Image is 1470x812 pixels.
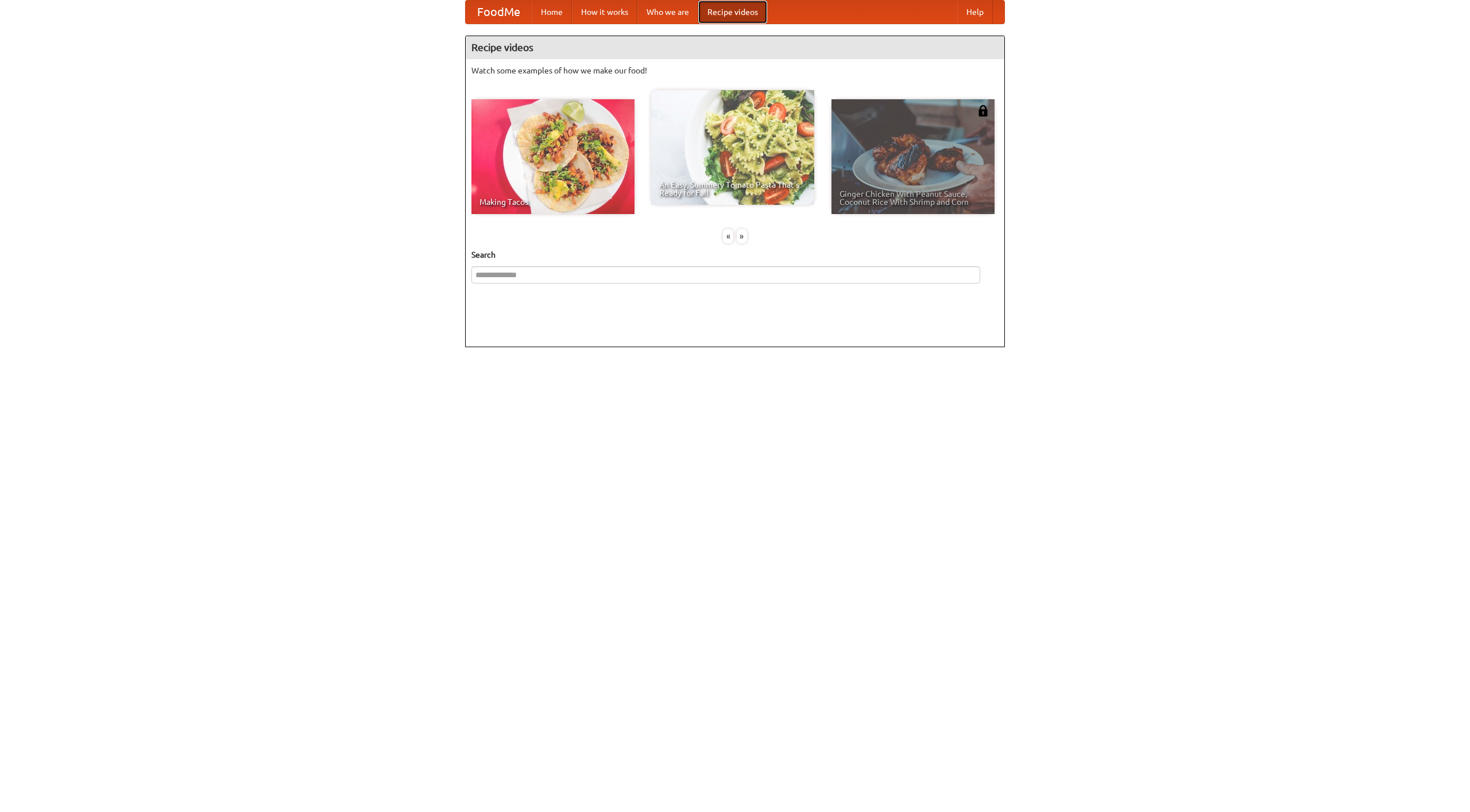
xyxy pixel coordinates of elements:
a: Help [957,1,993,24]
a: Making Tacos [471,99,635,214]
p: Watch some examples of how we make our food! [471,65,999,76]
h5: Search [471,249,999,261]
div: « [723,229,733,243]
a: Recipe videos [698,1,767,24]
a: FoodMe [466,1,532,24]
a: An Easy, Summery Tomato Pasta That's Ready for Fall [651,90,814,205]
img: 483408.png [977,105,989,116]
span: Making Tacos [479,198,626,206]
div: » [737,229,747,243]
span: An Easy, Summery Tomato Pasta That's Ready for Fall [659,181,806,197]
h4: Recipe videos [466,36,1004,59]
a: Home [532,1,572,24]
a: Who we are [637,1,698,24]
a: How it works [572,1,637,24]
